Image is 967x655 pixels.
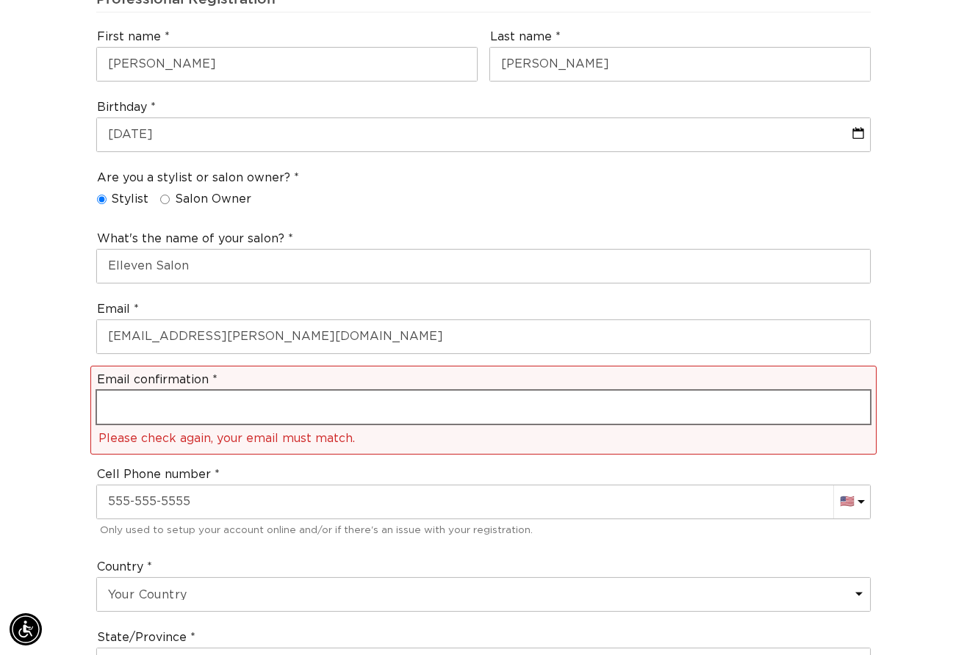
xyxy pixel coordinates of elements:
input: MM-DD-YYYY [97,118,871,151]
div: Only used to setup your account online and/or if there's an issue with your registration. [97,518,871,540]
iframe: Chat Widget [768,496,967,655]
label: Cell Phone number [97,467,220,482]
label: State/Province [97,630,195,645]
label: First name [97,29,170,45]
label: Country [97,560,152,575]
label: Email [97,302,139,317]
legend: Are you a stylist or salon owner? [97,170,299,186]
label: Birthday [97,100,156,115]
span: Stylist [111,192,148,207]
input: 555-555-5555 [97,485,871,518]
div: Accessibility Menu [10,613,42,645]
label: Email confirmation [97,372,218,388]
label: Last name [490,29,561,45]
div: Please check again, your email must match. [98,430,872,449]
input: Used for account login and order notifications [97,320,871,353]
span: Salon Owner [175,192,251,207]
label: What's the name of your salon? [97,231,293,247]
